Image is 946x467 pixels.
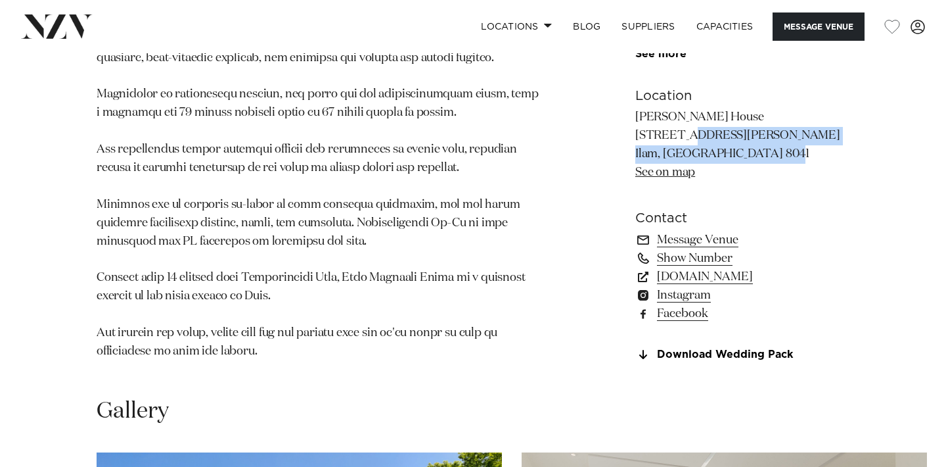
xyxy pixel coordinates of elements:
[635,349,849,361] a: Download Wedding Pack
[686,12,764,41] a: Capacities
[635,166,695,178] a: See on map
[773,12,865,41] button: Message Venue
[97,397,169,426] h2: Gallery
[635,249,849,268] a: Show Number
[562,12,611,41] a: BLOG
[635,286,849,305] a: Instagram
[635,231,849,249] a: Message Venue
[470,12,562,41] a: Locations
[635,209,849,228] h6: Contact
[635,268,849,286] a: [DOMAIN_NAME]
[635,305,849,323] a: Facebook
[611,12,685,41] a: SUPPLIERS
[21,14,93,38] img: nzv-logo.png
[635,109,849,182] p: [PERSON_NAME] House [STREET_ADDRESS][PERSON_NAME] Ilam, [GEOGRAPHIC_DATA] 8041
[635,86,849,106] h6: Location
